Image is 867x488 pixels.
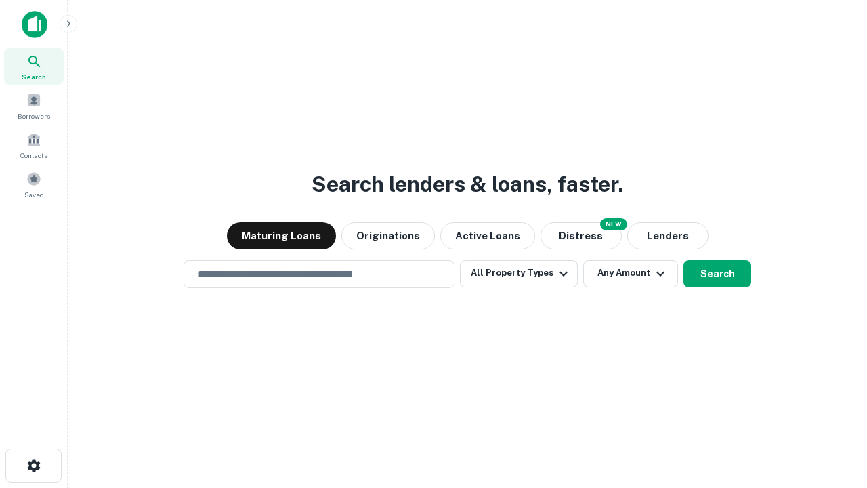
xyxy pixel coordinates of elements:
h3: Search lenders & loans, faster. [312,168,623,201]
iframe: Chat Widget [799,380,867,445]
button: Any Amount [583,260,678,287]
a: Borrowers [4,87,64,124]
span: Search [22,71,46,82]
button: Active Loans [440,222,535,249]
span: Saved [24,189,44,200]
a: Contacts [4,127,64,163]
button: Search distressed loans with lien and other non-mortgage details. [541,222,622,249]
img: capitalize-icon.png [22,11,47,38]
button: All Property Types [460,260,578,287]
span: Borrowers [18,110,50,121]
button: Search [683,260,751,287]
a: Search [4,48,64,85]
span: Contacts [20,150,47,161]
div: NEW [600,218,627,230]
button: Lenders [627,222,709,249]
a: Saved [4,166,64,203]
button: Originations [341,222,435,249]
button: Maturing Loans [227,222,336,249]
